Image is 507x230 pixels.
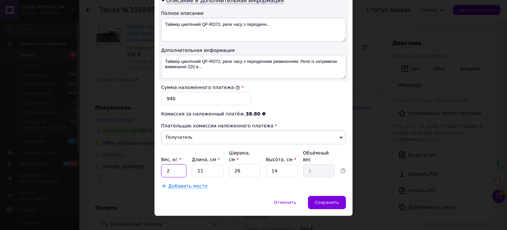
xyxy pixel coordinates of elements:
span: Отменить [274,200,296,205]
label: Длина, см [192,157,220,162]
textarea: Таймер циклічний QF-RD72, реле часу з періодичним увімкненням; Реле із затримкою вимикання 220 в... [161,55,346,79]
label: Высота, см [266,157,296,162]
textarea: Таймер циклічний QF-RD72, реле часу з періодичн... [161,18,346,42]
div: Дополнительная информация [161,47,346,54]
span: Сохранить [315,200,339,205]
label: Вес, кг [161,157,182,162]
label: Ширина, см [229,150,250,162]
span: 38.80 ₴ [246,111,266,116]
span: Получатель [161,130,346,144]
label: Сумма наложенного платежа [161,85,240,90]
div: Полное описание [161,10,346,17]
span: Плательщик комиссии наложенного платежа [161,123,273,128]
div: Комиссия за наложенный платёж: [161,111,346,117]
div: Объёмный вес [303,150,335,163]
span: Добавить место [168,183,208,189]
